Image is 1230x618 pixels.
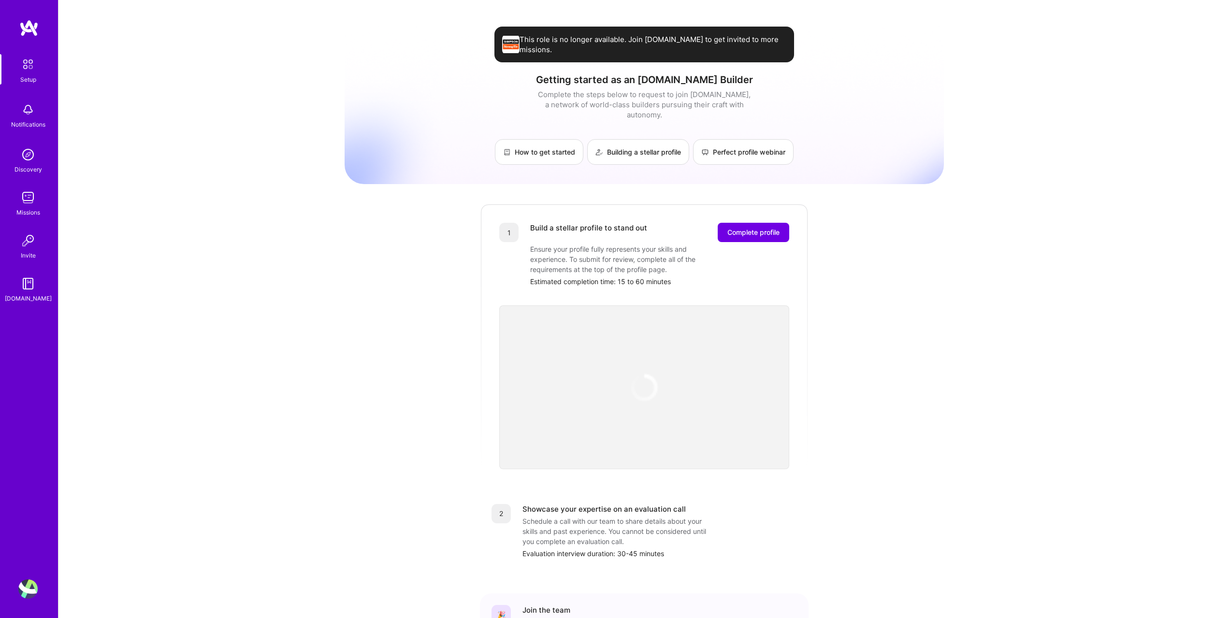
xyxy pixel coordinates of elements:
[18,188,38,207] img: teamwork
[19,19,39,37] img: logo
[727,228,780,237] span: Complete profile
[522,504,686,514] div: Showcase your expertise on an evaluation call
[345,74,944,86] h1: Getting started as an [DOMAIN_NAME] Builder
[718,223,789,242] button: Complete profile
[530,276,789,287] div: Estimated completion time: 15 to 60 minutes
[627,370,661,404] img: loading
[16,579,40,599] a: User Avatar
[587,139,689,165] a: Building a stellar profile
[495,139,583,165] a: How to get started
[499,305,789,469] iframe: video
[18,100,38,119] img: bell
[18,579,38,599] img: User Avatar
[18,274,38,293] img: guide book
[530,223,647,242] div: Build a stellar profile to stand out
[693,139,794,165] a: Perfect profile webinar
[5,293,52,303] div: [DOMAIN_NAME]
[18,54,38,74] img: setup
[522,548,797,559] div: Evaluation interview duration: 30-45 minutes
[21,250,36,260] div: Invite
[492,504,511,523] div: 2
[14,164,42,174] div: Discovery
[595,148,603,156] img: Building a stellar profile
[20,74,36,85] div: Setup
[18,145,38,164] img: discovery
[499,223,519,242] div: 1
[16,207,40,217] div: Missions
[522,605,570,615] div: Join the team
[11,119,45,129] div: Notifications
[535,89,753,120] div: Complete the steps below to request to join [DOMAIN_NAME], a network of world-class builders purs...
[502,36,520,53] img: Company Logo
[701,148,709,156] img: Perfect profile webinar
[520,34,786,55] span: This role is no longer available. Join [DOMAIN_NAME] to get invited to more missions.
[530,244,724,274] div: Ensure your profile fully represents your skills and experience. To submit for review, complete a...
[18,231,38,250] img: Invite
[503,148,511,156] img: How to get started
[522,516,716,546] div: Schedule a call with our team to share details about your skills and past experience. You cannot ...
